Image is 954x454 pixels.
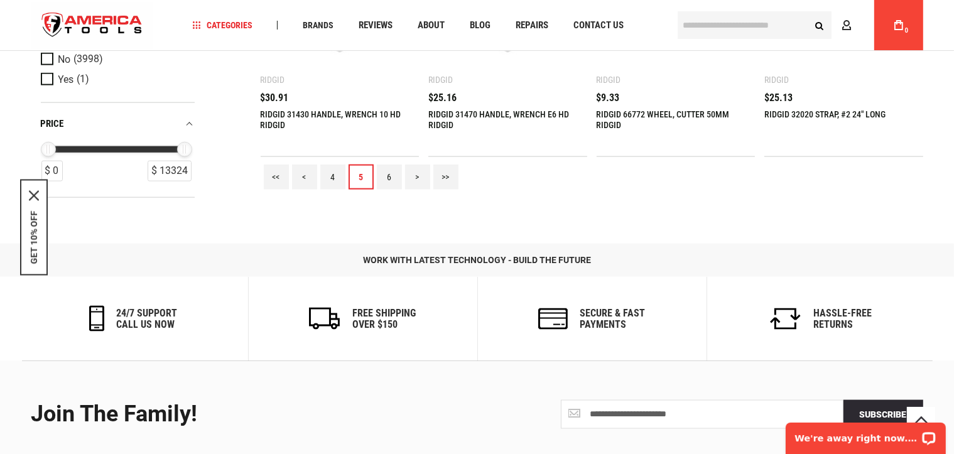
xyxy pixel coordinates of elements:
span: Categories [192,21,252,30]
a: Reviews [353,17,398,34]
svg: close icon [29,190,39,200]
span: Reviews [359,21,393,30]
div: Ridgid [597,75,621,85]
h6: 24/7 support call us now [117,308,178,330]
a: RIDGID 31430 HANDLE, WRENCH 10 HD RIDGID [261,109,401,130]
a: 6 [377,165,402,190]
span: About [418,21,445,30]
a: 4 [320,165,345,190]
a: 5 [349,165,374,190]
div: $ 0 [41,161,63,181]
h6: Free Shipping Over $150 [352,308,416,330]
span: Contact Us [573,21,624,30]
span: No [58,53,71,65]
span: Brands [303,21,333,30]
span: $25.13 [764,93,793,103]
span: Yes [58,73,74,85]
span: $30.91 [261,93,289,103]
a: No (3998) [41,52,192,66]
img: America Tools [31,2,153,49]
a: About [412,17,450,34]
div: Ridgid [428,75,453,85]
a: > [405,165,430,190]
a: << [264,165,289,190]
span: $25.16 [428,93,457,103]
a: Blog [464,17,496,34]
span: Repairs [516,21,548,30]
span: $9.33 [597,93,620,103]
button: Subscribe [843,400,923,429]
a: Repairs [510,17,554,34]
a: Brands [297,17,339,34]
a: Contact Us [568,17,629,34]
div: price [41,115,195,132]
span: Subscribe [860,409,907,419]
h6: Hassle-Free Returns [814,308,872,330]
span: (3998) [74,54,104,65]
div: Join the Family! [31,402,468,427]
a: RIDGID 31470 HANDLE, WRENCH E6 HD RIDGID [428,109,569,130]
div: $ 13324 [148,161,192,181]
a: RIDGID 32020 STRAP, #2 24" LONG [764,109,886,119]
iframe: LiveChat chat widget [778,414,954,454]
div: Ridgid [261,75,285,85]
h6: secure & fast payments [580,308,646,330]
span: (1) [77,74,90,85]
a: store logo [31,2,153,49]
a: Yes (1) [41,72,192,86]
span: Blog [470,21,491,30]
a: RIDGID 66772 WHEEL, CUTTER 50MM RIDGID [597,109,730,130]
span: 0 [905,27,909,34]
a: < [292,165,317,190]
a: Categories [187,17,258,34]
a: >> [433,165,458,190]
button: GET 10% OFF [29,210,39,264]
button: Close [29,190,39,200]
button: Search [808,13,832,37]
div: Ridgid [764,75,789,85]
